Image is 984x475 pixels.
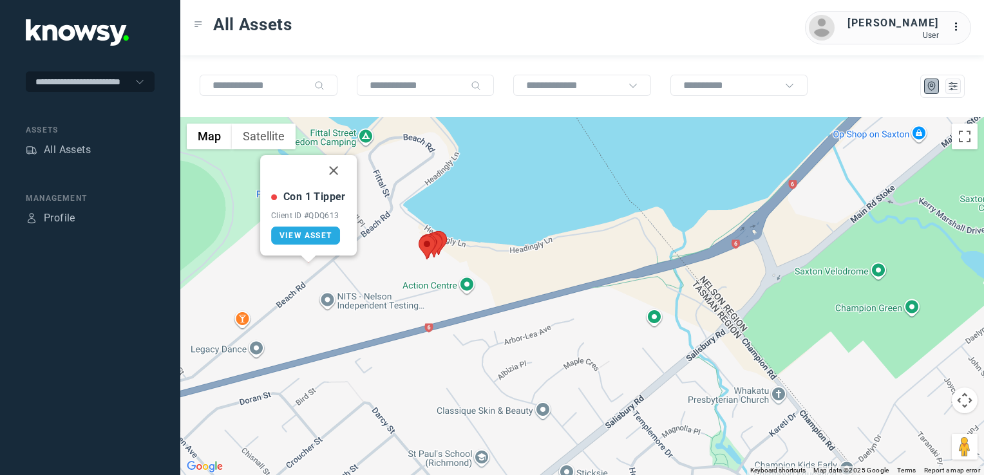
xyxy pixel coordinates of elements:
[750,466,806,475] button: Keyboard shortcuts
[26,192,155,204] div: Management
[318,155,349,186] button: Close
[184,458,226,475] a: Open this area in Google Maps (opens a new window)
[926,80,938,92] div: Map
[26,212,37,224] div: Profile
[26,124,155,136] div: Assets
[314,80,325,91] div: Search
[26,144,37,156] div: Assets
[847,15,939,31] div: [PERSON_NAME]
[271,211,346,220] div: Client ID #QDQ613
[952,387,978,413] button: Map camera controls
[952,19,967,35] div: :
[213,13,292,36] span: All Assets
[809,15,835,41] img: avatar.png
[471,80,481,91] div: Search
[924,467,980,474] a: Report a map error
[26,142,91,158] a: AssetsAll Assets
[947,80,959,92] div: List
[897,467,916,474] a: Terms (opens in new tab)
[44,142,91,158] div: All Assets
[26,19,129,46] img: Application Logo
[194,20,203,29] div: Toggle Menu
[184,458,226,475] img: Google
[813,467,889,474] span: Map data ©2025 Google
[271,227,340,245] a: View Asset
[952,19,967,37] div: :
[283,189,346,205] div: Con 1 Tipper
[952,124,978,149] button: Toggle fullscreen view
[187,124,232,149] button: Show street map
[279,231,332,240] span: View Asset
[952,434,978,460] button: Drag Pegman onto the map to open Street View
[26,210,75,226] a: ProfileProfile
[952,22,965,32] tspan: ...
[44,210,75,226] div: Profile
[232,124,296,149] button: Show satellite imagery
[847,31,939,40] div: User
